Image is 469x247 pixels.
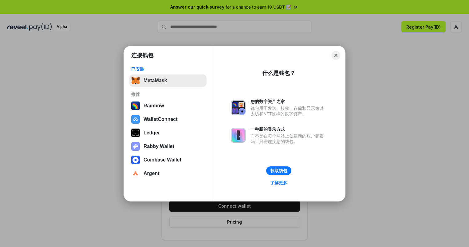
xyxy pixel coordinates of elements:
div: 什么是钱包？ [262,70,295,77]
button: Close [332,51,340,60]
button: Argent [129,167,207,180]
img: svg+xml,%3Csvg%20width%3D%2228%22%20height%3D%2228%22%20viewBox%3D%220%200%2028%2028%22%20fill%3D... [131,169,140,178]
div: 获取钱包 [270,168,287,173]
div: 您的数字资产之家 [250,99,327,104]
img: svg+xml,%3Csvg%20width%3D%22120%22%20height%3D%22120%22%20viewBox%3D%220%200%20120%20120%22%20fil... [131,102,140,110]
img: svg+xml,%3Csvg%20xmlns%3D%22http%3A%2F%2Fwww.w3.org%2F2000%2Fsvg%22%20fill%3D%22none%22%20viewBox... [231,100,246,115]
div: 而不是在每个网站上创建新的账户和密码，只需连接您的钱包。 [250,133,327,144]
button: Rainbow [129,100,207,112]
img: svg+xml,%3Csvg%20fill%3D%22none%22%20height%3D%2233%22%20viewBox%3D%220%200%2035%2033%22%20width%... [131,76,140,85]
div: 了解更多 [270,180,287,185]
button: Ledger [129,127,207,139]
button: MetaMask [129,74,207,87]
button: Coinbase Wallet [129,154,207,166]
button: 获取钱包 [266,166,291,175]
div: Rainbow [144,103,164,109]
div: 推荐 [131,92,205,97]
div: Ledger [144,130,160,136]
div: WalletConnect [144,117,178,122]
h1: 连接钱包 [131,52,153,59]
button: Rabby Wallet [129,140,207,153]
div: Argent [144,171,160,176]
div: 已安装 [131,66,205,72]
img: svg+xml,%3Csvg%20xmlns%3D%22http%3A%2F%2Fwww.w3.org%2F2000%2Fsvg%22%20fill%3D%22none%22%20viewBox... [131,142,140,151]
button: WalletConnect [129,113,207,125]
div: 钱包用于发送、接收、存储和显示像以太坊和NFT这样的数字资产。 [250,106,327,117]
img: svg+xml,%3Csvg%20width%3D%2228%22%20height%3D%2228%22%20viewBox%3D%220%200%2028%2028%22%20fill%3D... [131,156,140,164]
img: svg+xml,%3Csvg%20xmlns%3D%22http%3A%2F%2Fwww.w3.org%2F2000%2Fsvg%22%20width%3D%2228%22%20height%3... [131,129,140,137]
img: svg+xml,%3Csvg%20width%3D%2228%22%20height%3D%2228%22%20viewBox%3D%220%200%2028%2028%22%20fill%3D... [131,115,140,124]
a: 了解更多 [266,179,291,187]
div: 一种新的登录方式 [250,126,327,132]
img: svg+xml,%3Csvg%20xmlns%3D%22http%3A%2F%2Fwww.w3.org%2F2000%2Fsvg%22%20fill%3D%22none%22%20viewBox... [231,128,246,143]
div: Coinbase Wallet [144,157,181,163]
div: MetaMask [144,78,167,83]
div: Rabby Wallet [144,144,174,149]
